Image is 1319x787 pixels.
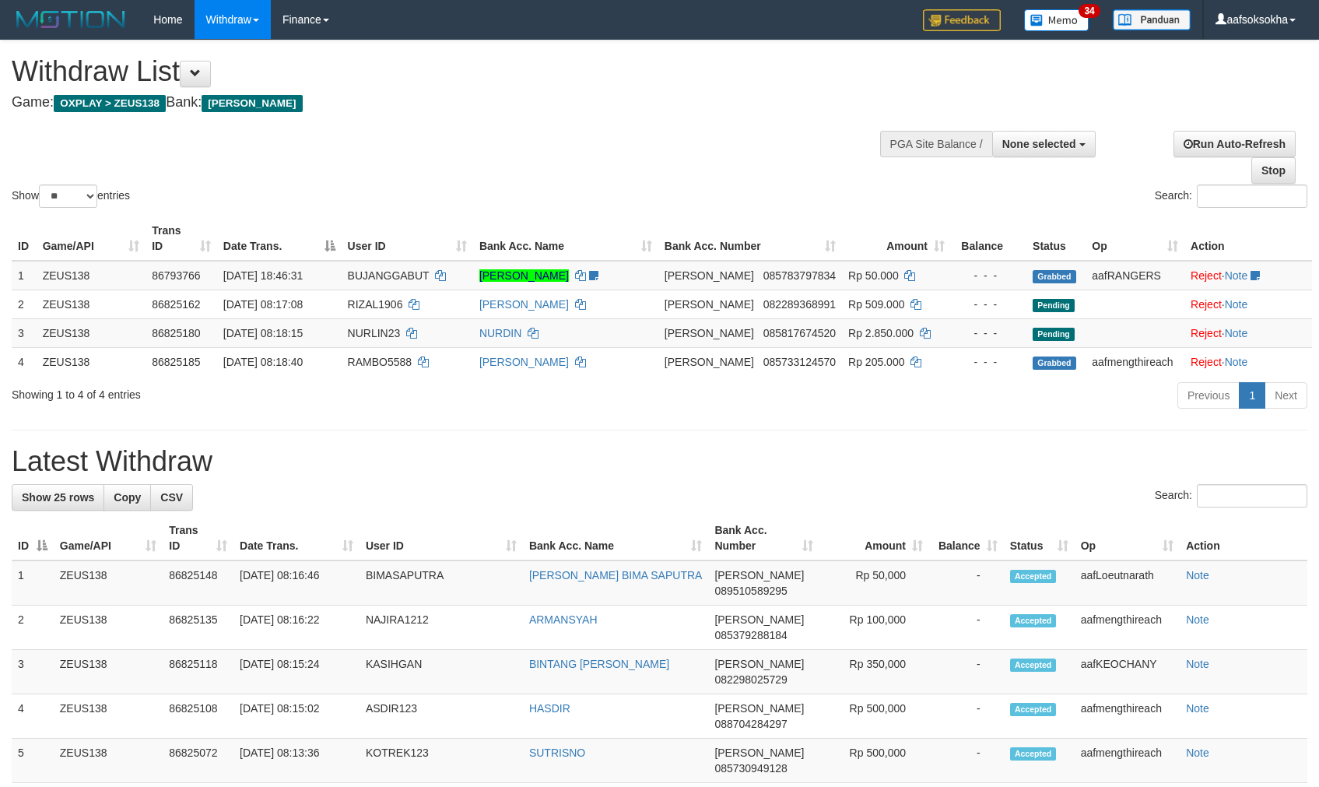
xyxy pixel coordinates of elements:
td: aafLoeutnarath [1075,560,1180,606]
div: - - - [957,268,1020,283]
span: [DATE] 08:17:08 [223,298,303,311]
td: aafmengthireach [1075,606,1180,650]
div: - - - [957,354,1020,370]
span: Accepted [1010,614,1057,627]
a: CSV [150,484,193,511]
td: · [1184,261,1312,290]
a: Note [1225,327,1248,339]
span: Copy 085730949128 to clipboard [714,762,787,775]
span: [PERSON_NAME] [665,298,754,311]
th: Date Trans.: activate to sort column descending [217,216,342,261]
a: Note [1225,269,1248,282]
a: Reject [1191,269,1222,282]
span: Rp 50.000 [848,269,899,282]
td: Rp 500,000 [819,694,929,739]
td: Rp 350,000 [819,650,929,694]
span: 86825162 [152,298,200,311]
span: Rp 2.850.000 [848,327,914,339]
td: Rp 500,000 [819,739,929,783]
span: [PERSON_NAME] [714,569,804,581]
span: BUJANGGABUT [348,269,430,282]
span: Accepted [1010,659,1057,672]
th: Trans ID: activate to sort column ascending [163,516,233,560]
a: Run Auto-Refresh [1173,131,1296,157]
th: Op: activate to sort column ascending [1075,516,1180,560]
td: · [1184,347,1312,376]
td: [DATE] 08:16:22 [233,606,360,650]
span: Accepted [1010,747,1057,761]
td: 86825135 [163,606,233,650]
label: Show entries [12,184,130,208]
a: Note [1225,298,1248,311]
td: ZEUS138 [37,318,146,347]
td: aafmengthireach [1086,347,1184,376]
span: Pending [1033,328,1075,341]
th: Trans ID: activate to sort column ascending [146,216,217,261]
a: NURDIN [479,327,521,339]
span: [PERSON_NAME] [714,613,804,626]
th: Op: activate to sort column ascending [1086,216,1184,261]
td: 4 [12,347,37,376]
a: Note [1186,613,1209,626]
td: [DATE] 08:16:46 [233,560,360,606]
input: Search: [1197,184,1307,208]
td: [DATE] 08:15:24 [233,650,360,694]
a: [PERSON_NAME] [479,298,569,311]
a: Note [1186,658,1209,670]
a: BINTANG [PERSON_NAME] [529,658,669,670]
td: - [929,739,1004,783]
a: Copy [103,484,151,511]
td: · [1184,318,1312,347]
a: HASDIR [529,702,570,715]
a: Reject [1191,356,1222,368]
td: - [929,560,1004,606]
img: MOTION_logo.png [12,8,130,31]
span: Copy 085783797834 to clipboard [763,269,836,282]
td: 86825148 [163,560,233,606]
td: ZEUS138 [54,739,163,783]
td: ZEUS138 [54,606,163,650]
span: 86825185 [152,356,200,368]
td: 1 [12,261,37,290]
span: 86793766 [152,269,200,282]
a: [PERSON_NAME] [479,269,569,282]
a: Note [1186,702,1209,715]
label: Search: [1155,484,1307,508]
th: Amount: activate to sort column ascending [842,216,951,261]
td: ASDIR123 [360,694,523,739]
img: Feedback.jpg [923,9,1001,31]
span: [DATE] 08:18:40 [223,356,303,368]
td: 3 [12,318,37,347]
td: Rp 50,000 [819,560,929,606]
th: Date Trans.: activate to sort column ascending [233,516,360,560]
span: Copy 089510589295 to clipboard [714,585,787,597]
span: Accepted [1010,703,1057,716]
th: Amount: activate to sort column ascending [819,516,929,560]
th: Action [1184,216,1312,261]
td: ZEUS138 [54,560,163,606]
a: Show 25 rows [12,484,104,511]
th: Status [1026,216,1086,261]
td: aafmengthireach [1075,739,1180,783]
h4: Game: Bank: [12,95,864,111]
span: [PERSON_NAME] [665,356,754,368]
span: [PERSON_NAME] [714,658,804,670]
span: 86825180 [152,327,200,339]
a: Note [1225,356,1248,368]
span: Copy 082298025729 to clipboard [714,673,787,686]
h1: Withdraw List [12,56,864,87]
th: Balance [951,216,1026,261]
td: KASIHGAN [360,650,523,694]
span: Pending [1033,299,1075,312]
select: Showentries [39,184,97,208]
td: 5 [12,739,54,783]
th: Bank Acc. Name: activate to sort column ascending [473,216,658,261]
span: [PERSON_NAME] [665,269,754,282]
span: Grabbed [1033,270,1076,283]
span: Show 25 rows [22,491,94,504]
td: BIMASAPUTRA [360,560,523,606]
td: [DATE] 08:15:02 [233,694,360,739]
div: - - - [957,297,1020,312]
span: RIZAL1906 [348,298,403,311]
a: SUTRISNO [529,747,585,759]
